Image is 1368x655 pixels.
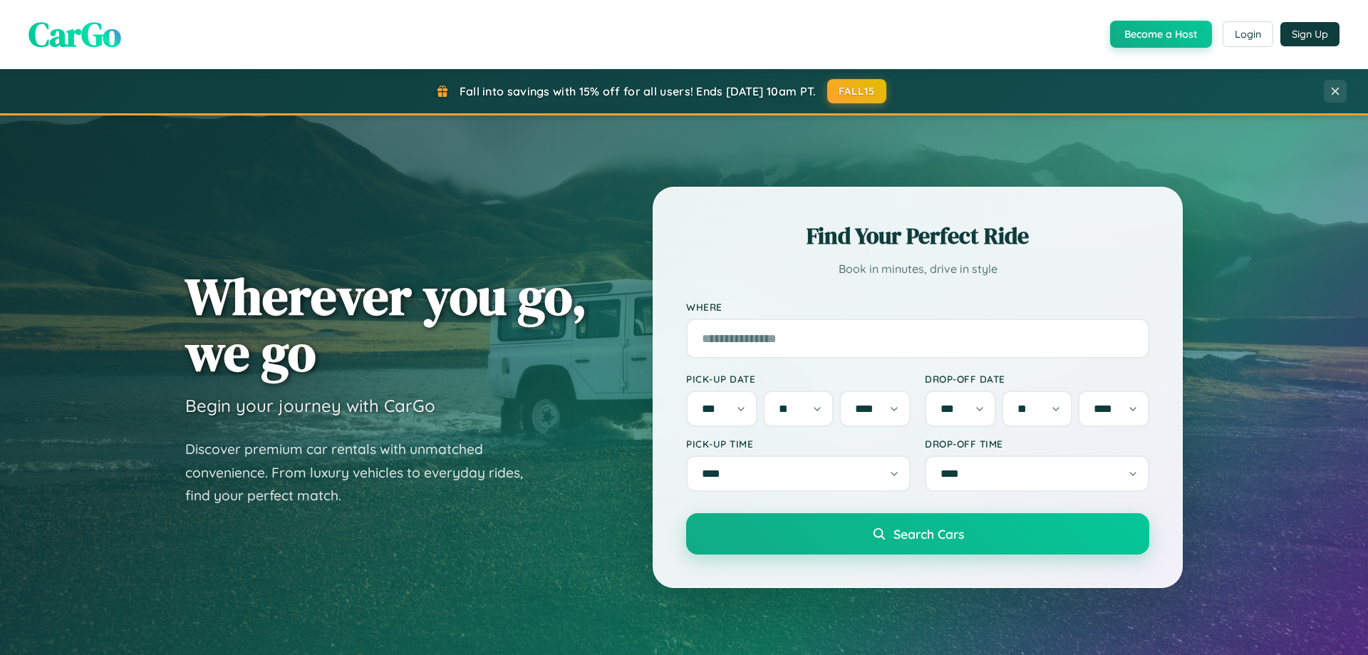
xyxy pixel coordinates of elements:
button: Search Cars [686,513,1149,555]
label: Pick-up Time [686,438,911,450]
button: Login [1223,21,1273,47]
h2: Find Your Perfect Ride [686,220,1149,252]
label: Pick-up Date [686,373,911,385]
label: Drop-off Date [925,373,1149,385]
span: Search Cars [893,526,964,542]
span: CarGo [28,11,121,58]
label: Where [686,301,1149,313]
h3: Begin your journey with CarGo [185,395,435,416]
button: Become a Host [1110,21,1212,48]
h1: Wherever you go, we go [185,268,587,381]
p: Discover premium car rentals with unmatched convenience. From luxury vehicles to everyday rides, ... [185,438,541,507]
span: Fall into savings with 15% off for all users! Ends [DATE] 10am PT. [460,84,817,98]
button: FALL15 [827,79,887,103]
label: Drop-off Time [925,438,1149,450]
p: Book in minutes, drive in style [686,259,1149,279]
button: Sign Up [1280,22,1339,46]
